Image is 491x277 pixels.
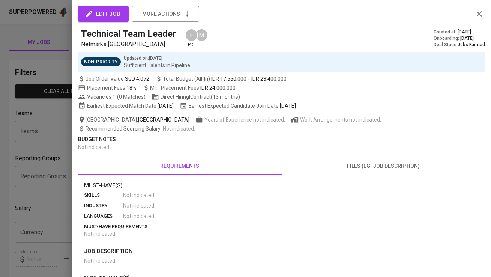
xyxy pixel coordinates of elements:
[251,75,287,83] span: IDR 23.400.000
[158,102,174,110] span: [DATE]
[180,102,296,110] span: Earliest Expected Candidate Join Date
[81,41,165,48] span: Netmarks [GEOGRAPHIC_DATA]
[125,75,149,83] span: SGD 4,072
[155,75,287,83] span: Total Budget (All-In)
[126,85,137,91] span: 18%
[84,181,479,190] p: Must-Have(s)
[84,191,123,199] p: skills
[434,29,485,35] div: Created at :
[458,29,471,35] span: [DATE]
[87,85,137,91] span: Placement Fees
[86,126,163,132] span: Recommended Sourcing Salary :
[280,102,296,110] span: [DATE]
[460,35,474,42] span: [DATE]
[123,191,155,199] span: Not indicated .
[163,126,195,132] span: Not indicated .
[211,75,246,83] span: IDR 17.550.000
[204,116,285,123] span: Years of Experience not indicated.
[286,161,481,171] span: files (eg: job description)
[200,85,236,91] span: IDR 24.000.000
[86,9,120,19] span: edit job
[132,6,199,22] button: more actions
[84,223,479,230] p: must-have requirements
[142,9,180,19] span: more actions
[111,93,116,101] span: 1
[84,258,116,264] span: Not indicated .
[458,42,485,47] span: Jobs Farmed
[78,144,110,150] span: Not indicated .
[185,29,198,48] div: pic
[123,212,155,220] span: Not indicated .
[78,75,149,83] span: Job Order Value
[248,75,250,83] span: -
[84,231,116,237] span: Not indicated .
[78,116,189,123] span: [GEOGRAPHIC_DATA] ,
[81,28,176,40] h5: Technical Team Leader
[78,6,129,22] button: edit job
[78,135,485,143] p: Budget Notes
[434,42,485,48] div: Deal Stage :
[84,202,123,209] p: industry
[152,93,240,101] span: Direct Hiring | Contract (13 months)
[83,161,277,171] span: requirements
[123,202,155,209] span: Not indicated .
[84,247,479,256] p: job description
[434,35,485,42] div: Onboarding :
[78,102,174,110] span: Earliest Expected Match Date
[124,62,190,69] p: Sufficient Talents in Pipeline
[138,116,189,123] span: [GEOGRAPHIC_DATA]
[300,116,381,123] span: Work Arrangements not indicated.
[195,29,208,42] div: M
[78,93,146,101] span: Vacancies ( 0 Matches )
[84,212,123,220] p: languages
[150,85,236,91] span: Min. Placement Fees
[81,59,121,66] span: Non-Priority
[185,29,198,42] div: F
[124,55,190,62] p: Updated on : [DATE]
